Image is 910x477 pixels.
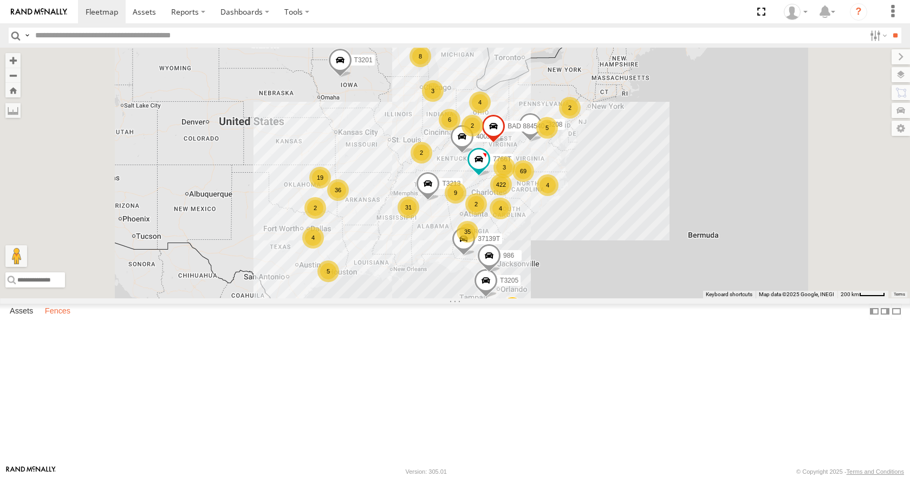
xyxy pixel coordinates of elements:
[866,28,889,43] label: Search Filter Options
[850,3,867,21] i: ?
[23,28,31,43] label: Search Query
[780,4,811,20] div: Summer Walker
[445,182,466,204] div: 9
[11,8,67,16] img: rand-logo.svg
[869,304,880,319] label: Dock Summary Table to the Left
[894,292,905,296] a: Terms
[847,468,904,475] a: Terms and Conditions
[442,180,460,188] span: T3213
[537,174,558,196] div: 4
[512,160,534,182] div: 69
[559,97,581,119] div: 2
[706,291,752,298] button: Keyboard shortcuts
[354,56,373,64] span: T3201
[317,260,339,282] div: 5
[6,466,56,477] a: Visit our Website
[508,122,544,130] span: BAD 884540
[302,227,324,249] div: 4
[406,468,447,475] div: Version: 305.01
[892,121,910,136] label: Map Settings
[476,133,498,140] span: 40027T
[841,291,859,297] span: 200 km
[469,92,491,113] div: 4
[544,121,563,129] span: T3208
[304,197,326,219] div: 2
[478,235,500,243] span: 37139T
[493,156,515,178] div: 3
[796,468,904,475] div: © Copyright 2025 -
[5,53,21,68] button: Zoom in
[5,83,21,97] button: Zoom Home
[490,198,511,219] div: 4
[409,45,431,67] div: 8
[465,193,487,215] div: 2
[461,115,483,136] div: 2
[503,252,514,259] span: 986
[500,277,518,284] span: T3205
[327,179,349,201] div: 36
[490,174,512,195] div: 422
[5,68,21,83] button: Zoom out
[4,304,38,319] label: Assets
[411,142,432,164] div: 2
[536,117,558,139] div: 5
[5,245,27,267] button: Drag Pegman onto the map to open Street View
[891,304,902,319] label: Hide Summary Table
[759,291,834,297] span: Map data ©2025 Google, INEGI
[309,167,331,188] div: 19
[398,197,419,218] div: 31
[880,304,890,319] label: Dock Summary Table to the Right
[457,221,478,243] div: 35
[5,103,21,118] label: Measure
[40,304,76,319] label: Fences
[837,291,888,298] button: Map Scale: 200 km per 44 pixels
[439,109,460,130] div: 6
[422,80,444,102] div: 3
[493,155,511,163] span: 7766T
